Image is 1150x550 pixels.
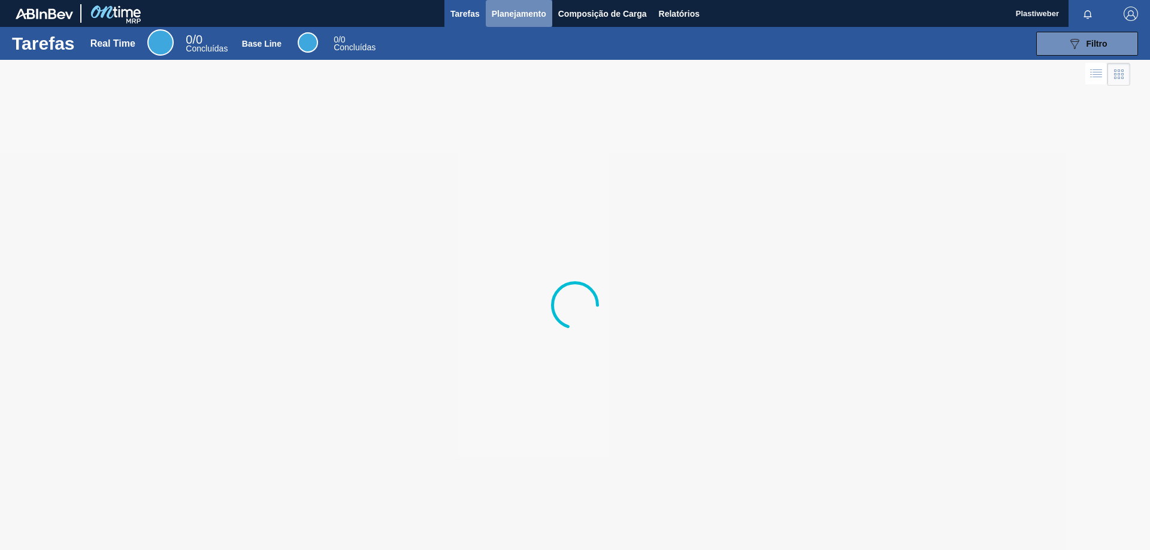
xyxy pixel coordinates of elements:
button: Notificações [1069,5,1107,22]
div: Base Line [242,39,282,48]
div: Real Time [147,29,174,56]
span: 0 [186,33,192,46]
span: Concluídas [334,42,376,52]
h1: Tarefas [12,37,75,50]
img: Logout [1124,7,1138,21]
span: Composição de Carga [558,7,647,21]
span: Tarefas [450,7,480,21]
span: Filtro [1087,39,1107,48]
div: Real Time [90,38,135,49]
button: Filtro [1036,32,1138,56]
span: / 0 [334,35,345,44]
div: Base Line [298,32,318,53]
span: Concluídas [186,44,228,53]
div: Real Time [186,35,228,53]
img: TNhmsLtSVTkK8tSr43FrP2fwEKptu5GPRR3wAAAABJRU5ErkJggg== [16,8,73,19]
div: Base Line [334,36,376,51]
span: Relatórios [659,7,700,21]
span: 0 [334,35,338,44]
span: / 0 [186,33,202,46]
span: Planejamento [492,7,546,21]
